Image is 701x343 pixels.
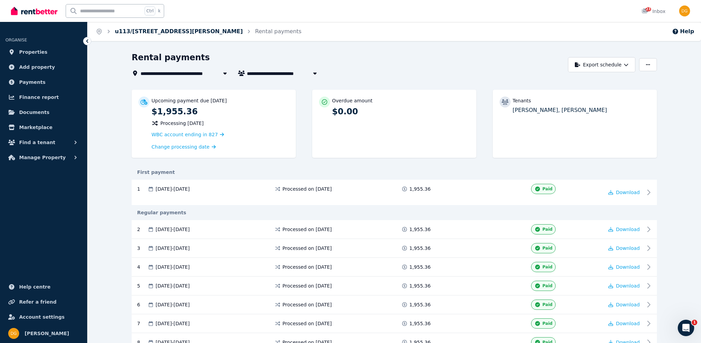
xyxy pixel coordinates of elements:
[409,226,431,233] span: 1,955.36
[19,313,65,321] span: Account settings
[5,120,82,134] a: Marketplace
[542,302,552,307] span: Paid
[5,151,82,164] button: Manage Property
[678,320,694,336] iframe: Intercom live chat
[282,226,332,233] span: Processed on [DATE]
[282,320,332,327] span: Processed on [DATE]
[608,189,640,196] button: Download
[5,310,82,324] a: Account settings
[5,75,82,89] a: Payments
[332,106,469,117] p: $0.00
[282,186,332,192] span: Processed on [DATE]
[608,226,640,233] button: Download
[282,282,332,289] span: Processed on [DATE]
[137,300,147,310] div: 6
[132,169,657,176] div: First payment
[692,320,697,325] span: 1
[19,123,52,131] span: Marketplace
[19,153,66,162] span: Manage Property
[156,186,190,192] span: [DATE] - [DATE]
[19,93,59,101] span: Finance report
[608,264,640,270] button: Download
[409,282,431,289] span: 1,955.36
[137,224,147,234] div: 2
[542,227,552,232] span: Paid
[156,282,190,289] span: [DATE] - [DATE]
[608,320,640,327] button: Download
[19,138,55,147] span: Find a tenant
[608,245,640,252] button: Download
[137,243,147,253] div: 3
[151,143,216,150] a: Change processing date
[156,264,190,270] span: [DATE] - [DATE]
[19,63,55,71] span: Add property
[151,132,218,137] span: WBC account ending in 827
[616,302,640,307] span: Download
[409,320,431,327] span: 1,955.36
[132,52,210,63] h1: Rental payments
[11,6,57,16] img: RentBetter
[542,264,552,270] span: Paid
[137,186,147,192] div: 1
[608,301,640,308] button: Download
[160,120,204,127] span: Processing [DATE]
[282,245,332,252] span: Processed on [DATE]
[115,28,243,35] a: u113/[STREET_ADDRESS][PERSON_NAME]
[151,143,210,150] span: Change processing date
[19,78,45,86] span: Payments
[409,186,431,192] span: 1,955.36
[137,318,147,329] div: 7
[158,8,160,14] span: k
[642,8,665,15] div: Inbox
[25,329,69,338] span: [PERSON_NAME]
[513,97,531,104] p: Tenants
[156,301,190,308] span: [DATE] - [DATE]
[608,282,640,289] button: Download
[616,245,640,251] span: Download
[145,7,155,15] span: Ctrl
[542,283,552,289] span: Paid
[5,105,82,119] a: Documents
[282,264,332,270] span: Processed on [DATE]
[156,245,190,252] span: [DATE] - [DATE]
[19,283,51,291] span: Help centre
[616,283,640,289] span: Download
[568,57,635,72] button: Export schedule
[19,108,50,116] span: Documents
[409,264,431,270] span: 1,955.36
[5,38,27,42] span: ORGANISE
[156,226,190,233] span: [DATE] - [DATE]
[409,301,431,308] span: 1,955.36
[88,22,310,41] nav: Breadcrumb
[137,281,147,291] div: 5
[616,190,640,195] span: Download
[513,106,650,114] p: [PERSON_NAME], [PERSON_NAME]
[5,136,82,149] button: Find a tenant
[151,106,289,117] p: $1,955.36
[151,97,227,104] p: Upcoming payment due [DATE]
[5,60,82,74] a: Add property
[255,28,302,35] a: Rental payments
[156,320,190,327] span: [DATE] - [DATE]
[5,295,82,309] a: Refer a friend
[332,97,372,104] p: Overdue amount
[542,186,552,192] span: Paid
[19,48,48,56] span: Properties
[616,321,640,326] span: Download
[282,301,332,308] span: Processed on [DATE]
[5,45,82,59] a: Properties
[19,298,56,306] span: Refer a friend
[132,209,657,216] div: Regular payments
[137,262,147,272] div: 4
[679,5,690,16] img: DESEAN GOH
[646,7,651,11] span: 23
[616,227,640,232] span: Download
[542,245,552,251] span: Paid
[409,245,431,252] span: 1,955.36
[5,90,82,104] a: Finance report
[542,321,552,326] span: Paid
[5,280,82,294] a: Help centre
[8,328,19,339] img: DESEAN GOH
[672,27,694,36] button: Help
[616,264,640,270] span: Download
